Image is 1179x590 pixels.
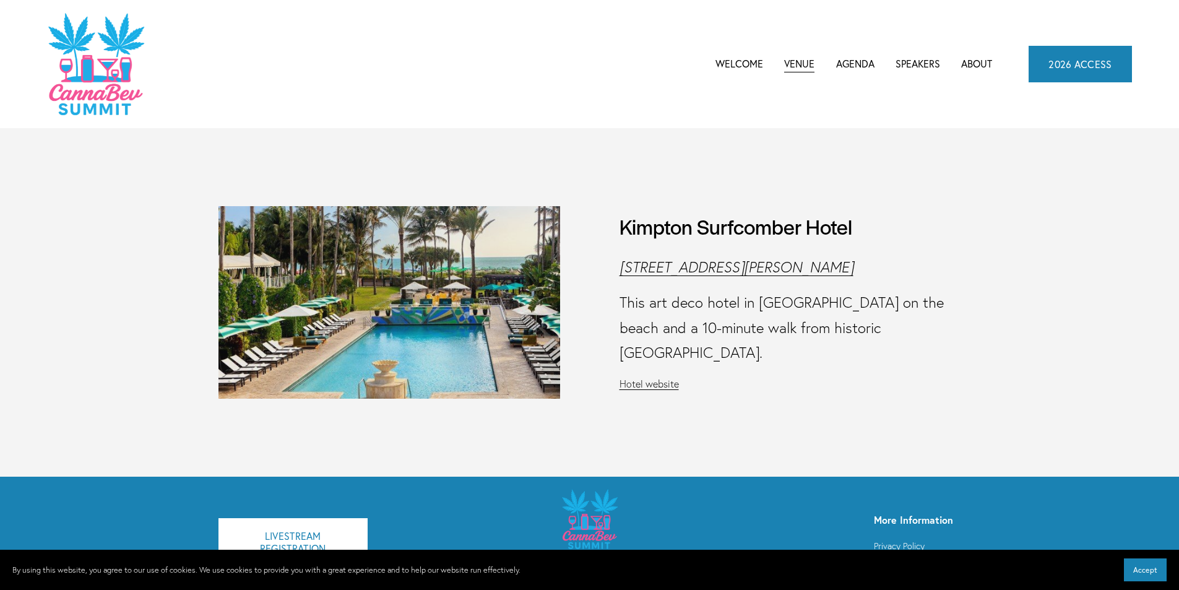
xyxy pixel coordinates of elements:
h3: Kimpton Surfcomber Hotel [620,212,852,241]
img: CannaDataCon [47,12,144,116]
p: By using this website, you agree to our use of cookies. We use cookies to provide you with a grea... [12,563,520,577]
a: Welcome [715,54,763,73]
span: Accept [1133,565,1157,575]
a: 2026 ACCESS [1029,46,1132,82]
button: Accept [1124,558,1167,581]
a: LIVESTREAM REGISTRATION [218,518,368,566]
span: Agenda [836,56,875,72]
a: Privacy Policy [874,539,925,553]
a: [STREET_ADDRESS][PERSON_NAME] [620,258,853,276]
a: Hotel website [620,378,679,390]
a: folder dropdown [836,54,875,73]
a: Speakers [896,54,940,73]
a: About [961,54,992,73]
strong: More Information [874,513,953,526]
a: Venue [784,54,814,73]
p: This art deco hotel in [GEOGRAPHIC_DATA] on the beach and a 10-minute walk from historic [GEOGRAP... [620,290,961,366]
